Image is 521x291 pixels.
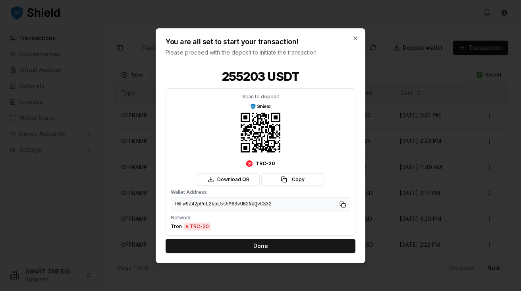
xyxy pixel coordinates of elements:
span: TRC-20 [183,223,211,230]
img: Tron Logo [246,160,253,167]
p: Scan to deposit [242,93,279,100]
img: ShieldPay Logo [250,103,271,109]
h1: 255203 USDT [166,69,355,83]
span: TWFw9Z42pPdL2kpL5s5M63vUB2NUQvC3X2 [174,201,337,207]
span: TRC-20 [256,160,275,167]
button: Download QR [197,173,260,186]
p: Please proceed with the deposit to initiate the transaction. [166,48,355,56]
button: Done [166,239,355,253]
button: Copy [261,173,324,186]
h2: You are all set to start your transaction! [166,38,355,45]
p: Wallet Address [171,189,350,195]
span: Tron [171,223,182,230]
p: Network [171,215,350,221]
